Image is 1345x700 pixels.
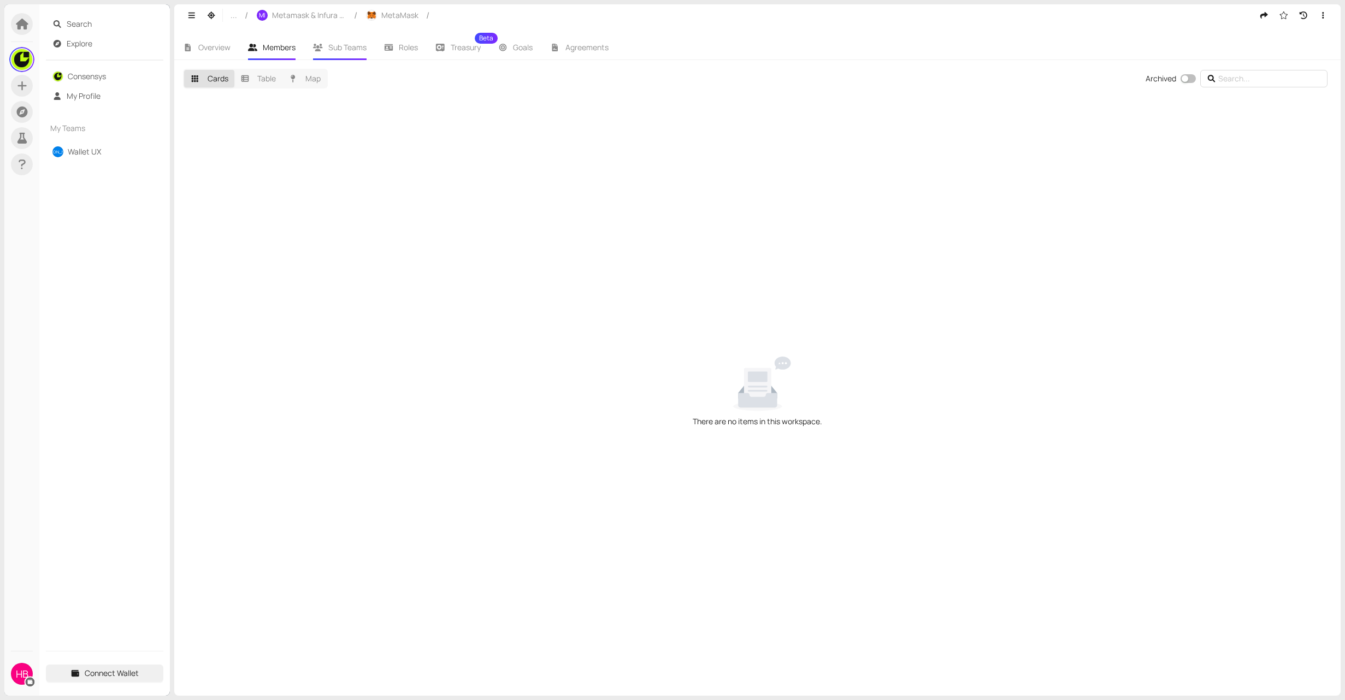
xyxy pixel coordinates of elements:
[50,122,140,134] span: My Teams
[16,663,28,685] span: HB
[251,7,352,24] button: MIMetamask & Infura Business Group
[693,416,822,428] div: There are no items in this workspace.
[68,146,101,157] a: Wallet UX
[1146,73,1176,85] div: Archived
[231,9,237,21] span: ...
[11,49,32,70] img: UpR549OQDm.jpeg
[263,42,296,52] span: Members
[451,44,481,51] span: Treasury
[67,15,157,33] span: Search
[513,42,533,52] span: Goals
[565,42,609,52] span: Agreements
[399,42,418,52] span: Roles
[198,42,231,52] span: Overview
[381,9,418,21] span: MetaMask
[68,71,106,81] a: Consensys
[475,33,498,44] sup: Beta
[361,7,424,24] button: MetaMask
[225,7,243,24] button: ...
[67,38,92,49] a: Explore
[85,667,139,679] span: Connect Wallet
[46,665,163,682] button: Connect Wallet
[67,91,101,101] a: My Profile
[259,12,266,19] span: MI
[46,116,163,141] div: My Teams
[367,10,376,20] img: rJAE7Cl0f.jpeg
[272,9,346,21] span: Metamask & Infura Business Group
[328,42,367,52] span: Sub Teams
[1218,73,1312,85] input: Search...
